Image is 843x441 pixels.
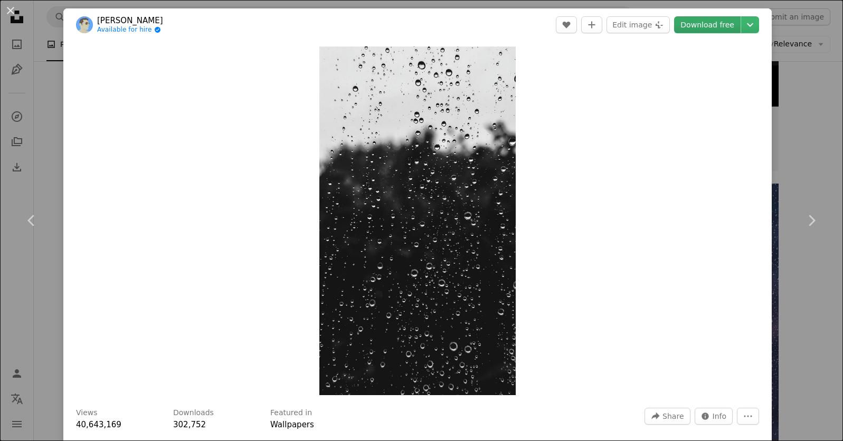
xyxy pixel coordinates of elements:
a: Wallpapers [270,420,314,429]
span: Info [713,408,727,424]
span: 302,752 [173,420,206,429]
span: Share [662,408,684,424]
a: Available for hire [97,26,163,34]
button: Choose download size [741,16,759,33]
button: Share this image [645,408,690,425]
button: Zoom in on this image [319,46,516,395]
button: More Actions [737,408,759,425]
h3: Featured in [270,408,312,418]
button: Edit image [607,16,670,33]
img: Go to Nick Nice's profile [76,16,93,33]
img: water dew on window [319,46,516,395]
a: Download free [674,16,741,33]
button: Like [556,16,577,33]
a: [PERSON_NAME] [97,15,163,26]
button: Stats about this image [695,408,733,425]
h3: Views [76,408,98,418]
span: 40,643,169 [76,420,121,429]
h3: Downloads [173,408,214,418]
button: Add to Collection [581,16,602,33]
a: Next [780,170,843,271]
